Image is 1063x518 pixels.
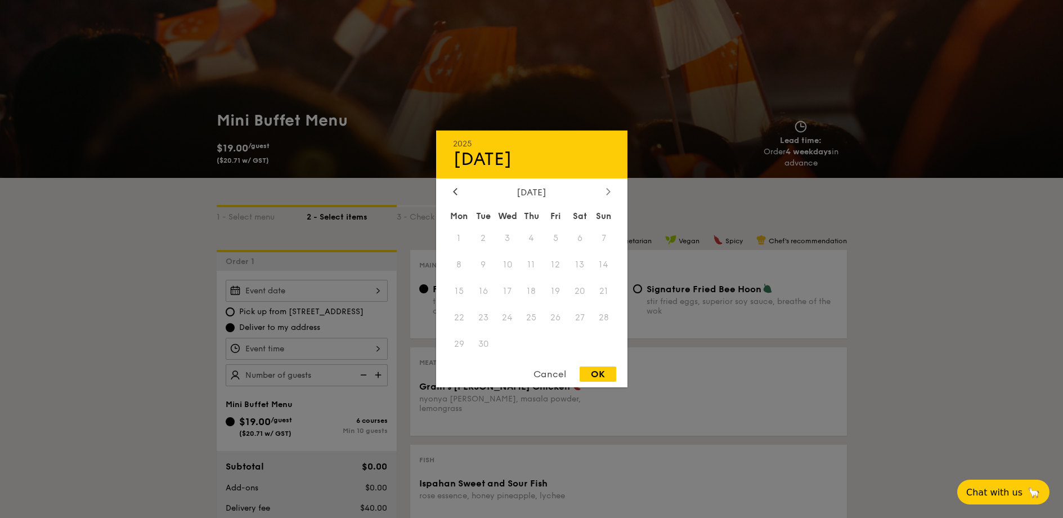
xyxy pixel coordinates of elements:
[447,305,472,329] span: 22
[495,279,519,303] span: 17
[544,206,568,226] div: Fri
[453,139,611,149] div: 2025
[544,279,568,303] span: 19
[544,253,568,277] span: 12
[471,206,495,226] div: Tue
[544,305,568,329] span: 26
[522,367,577,382] div: Cancel
[471,332,495,356] span: 30
[453,149,611,170] div: [DATE]
[471,279,495,303] span: 16
[519,279,544,303] span: 18
[592,305,616,329] span: 28
[447,253,472,277] span: 8
[580,367,616,382] div: OK
[447,279,472,303] span: 15
[471,305,495,329] span: 23
[471,253,495,277] span: 9
[495,206,519,226] div: Wed
[495,226,519,251] span: 3
[966,487,1022,498] span: Chat with us
[592,206,616,226] div: Sun
[592,253,616,277] span: 14
[957,480,1049,504] button: Chat with us🦙
[568,305,592,329] span: 27
[592,279,616,303] span: 21
[495,253,519,277] span: 10
[453,187,611,198] div: [DATE]
[568,279,592,303] span: 20
[592,226,616,251] span: 7
[568,206,592,226] div: Sat
[519,305,544,329] span: 25
[447,206,472,226] div: Mon
[471,226,495,251] span: 2
[519,206,544,226] div: Thu
[519,226,544,251] span: 4
[519,253,544,277] span: 11
[568,253,592,277] span: 13
[544,226,568,251] span: 5
[1027,486,1040,499] span: 🦙
[495,305,519,329] span: 24
[568,226,592,251] span: 6
[447,332,472,356] span: 29
[447,226,472,251] span: 1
